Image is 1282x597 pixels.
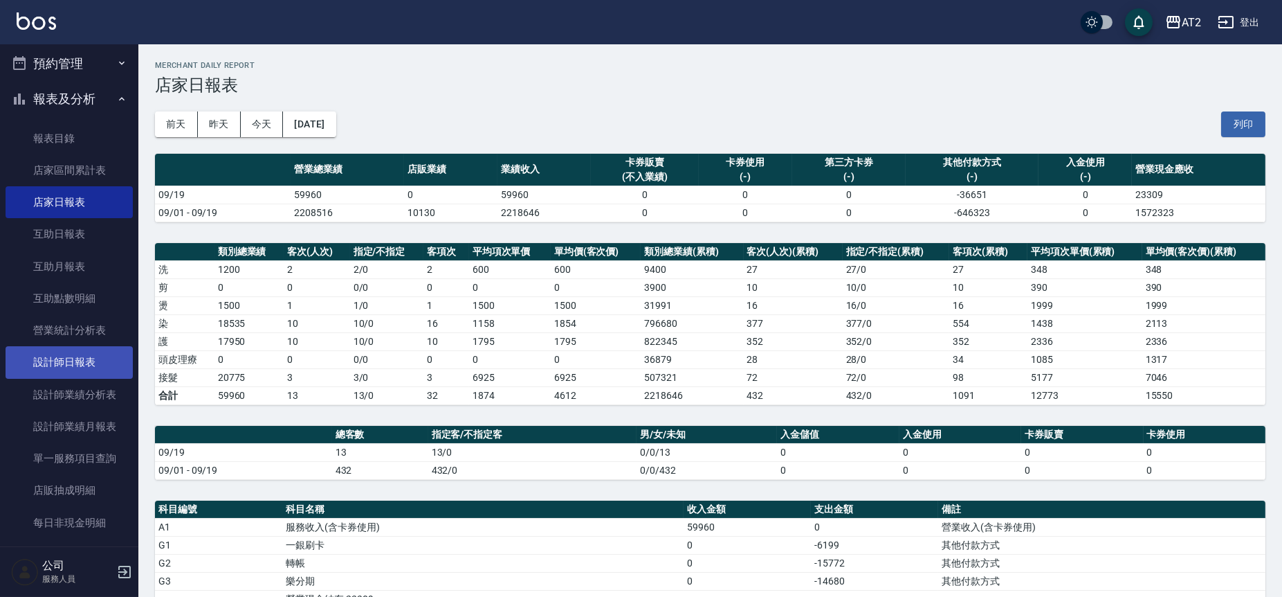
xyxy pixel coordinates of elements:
[744,332,843,350] td: 352
[1142,260,1265,278] td: 348
[214,368,284,386] td: 20775
[591,204,699,222] td: 0
[350,260,424,278] td: 2 / 0
[641,332,743,350] td: 822345
[641,350,743,368] td: 36879
[332,443,428,461] td: 13
[702,170,789,184] div: (-)
[423,278,468,296] td: 0
[423,332,468,350] td: 10
[843,314,949,332] td: 377 / 0
[811,501,938,519] th: 支出金額
[214,386,284,404] td: 59960
[938,554,1265,572] td: 其他付款方式
[404,204,497,222] td: 10130
[155,443,332,461] td: 09/19
[1027,260,1142,278] td: 348
[1142,296,1265,314] td: 1999
[1182,14,1201,31] div: AT2
[155,243,1265,405] table: a dense table
[282,572,684,590] td: 樂分期
[6,123,133,154] a: 報表目錄
[350,243,424,261] th: 指定/不指定
[684,536,811,554] td: 0
[6,81,133,117] button: 報表及分析
[744,314,843,332] td: 377
[350,296,424,314] td: 1 / 0
[1027,243,1142,261] th: 平均項次單價(累積)
[949,243,1027,261] th: 客項次(累積)
[282,501,684,519] th: 科目名稱
[899,443,1021,461] td: 0
[744,260,843,278] td: 27
[428,426,637,444] th: 指定客/不指定客
[744,350,843,368] td: 28
[949,368,1027,386] td: 98
[796,170,902,184] div: (-)
[1021,443,1143,461] td: 0
[282,518,684,536] td: 服務收入(含卡券使用)
[551,386,641,404] td: 4612
[949,350,1027,368] td: 34
[11,558,39,586] img: Person
[641,368,743,386] td: 507321
[155,518,282,536] td: A1
[284,386,349,404] td: 13
[744,368,843,386] td: 72
[155,332,214,350] td: 護
[551,350,641,368] td: 0
[155,501,282,519] th: 科目編號
[1027,278,1142,296] td: 390
[6,218,133,250] a: 互助日報表
[796,155,902,170] div: 第三方卡券
[637,426,777,444] th: 男/女/未知
[1142,332,1265,350] td: 2336
[551,278,641,296] td: 0
[744,386,843,404] td: 432
[155,536,282,554] td: G1
[1144,461,1265,479] td: 0
[594,155,695,170] div: 卡券販賣
[6,474,133,506] a: 店販抽成明細
[241,112,284,137] button: 今天
[350,314,424,332] td: 10 / 0
[1042,170,1128,184] div: (-)
[1021,426,1143,444] th: 卡券販賣
[214,296,284,314] td: 1500
[42,573,113,585] p: 服務人員
[6,379,133,411] a: 設計師業績分析表
[843,278,949,296] td: 10 / 0
[1027,386,1142,404] td: 12773
[1027,368,1142,386] td: 5177
[214,243,284,261] th: 類別總業績
[17,12,56,30] img: Logo
[1042,155,1128,170] div: 入金使用
[332,426,428,444] th: 總客數
[423,260,468,278] td: 2
[641,314,743,332] td: 796680
[469,350,551,368] td: 0
[497,186,591,204] td: 59960
[949,260,1027,278] td: 27
[843,260,949,278] td: 27 / 0
[906,186,1039,204] td: -36651
[284,314,349,332] td: 10
[641,260,743,278] td: 9400
[777,461,899,479] td: 0
[404,154,497,186] th: 店販業績
[1027,296,1142,314] td: 1999
[909,170,1036,184] div: (-)
[641,386,743,404] td: 2218646
[497,204,591,222] td: 2218646
[6,283,133,314] a: 互助點數明細
[350,332,424,350] td: 10 / 0
[1142,368,1265,386] td: 7046
[909,155,1036,170] div: 其他付款方式
[155,350,214,368] td: 頭皮理療
[1027,332,1142,350] td: 2336
[938,536,1265,554] td: 其他付款方式
[428,461,637,479] td: 432/0
[777,443,899,461] td: 0
[906,204,1039,222] td: -646323
[641,278,743,296] td: 3900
